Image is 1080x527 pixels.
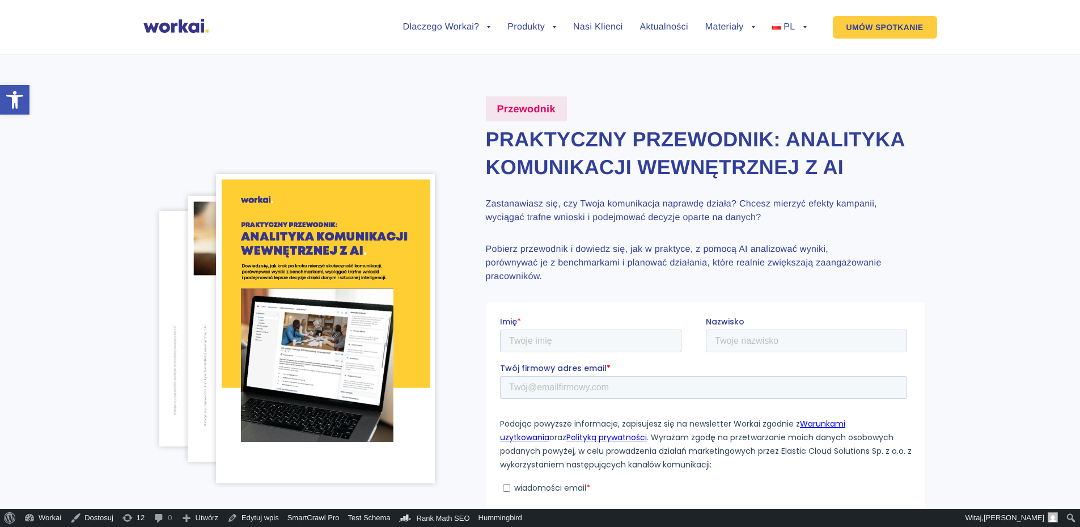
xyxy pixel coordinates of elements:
a: Produkty [507,23,556,32]
h2: Praktyczny przewodnik: Analityka komunikacji wewnętrznej z AI [486,126,926,181]
span: PL [783,22,795,32]
label: Przewodnik [486,96,567,121]
a: Workai [20,509,66,527]
a: Edytuj wpis [223,509,283,527]
span: 0 [168,509,172,527]
img: webinar-4-recycled-content-cover.png [216,174,434,483]
span: Rank Math SEO [417,514,470,522]
a: Aktualności [639,23,688,32]
img: webinar-4-recycled-content-PL-pg22.png [159,211,325,446]
a: PL [772,23,807,32]
p: Zastanawiasz się, czy Twoja komunikacja naprawdę działa? Chcesz mierzyć efekty kampanii, wyciągać... [486,197,883,225]
a: Materiały [705,23,755,32]
span: Utwórz [196,509,218,527]
a: Test Schema [344,509,395,527]
a: Dlaczego Workai? [403,23,491,32]
a: Kokpit Rank Math [395,509,475,527]
span: 12 [137,509,145,527]
a: UMÓW SPOTKANIE [833,16,937,39]
a: Dostosuj [66,509,118,527]
span: [PERSON_NAME] [984,513,1044,522]
p: Pobierz przewodnik i dowiedz się, jak w praktyce, z pomocą AI analizować wyniki, porównywać je z ... [486,243,883,284]
a: Hummingbird [475,509,527,527]
a: SmartCrawl Pro [283,509,344,527]
img: webinar-4-recycled-content-PL-pg18.png [188,196,375,462]
a: Witaj, [962,509,1062,527]
a: Nasi Klienci [573,23,622,32]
